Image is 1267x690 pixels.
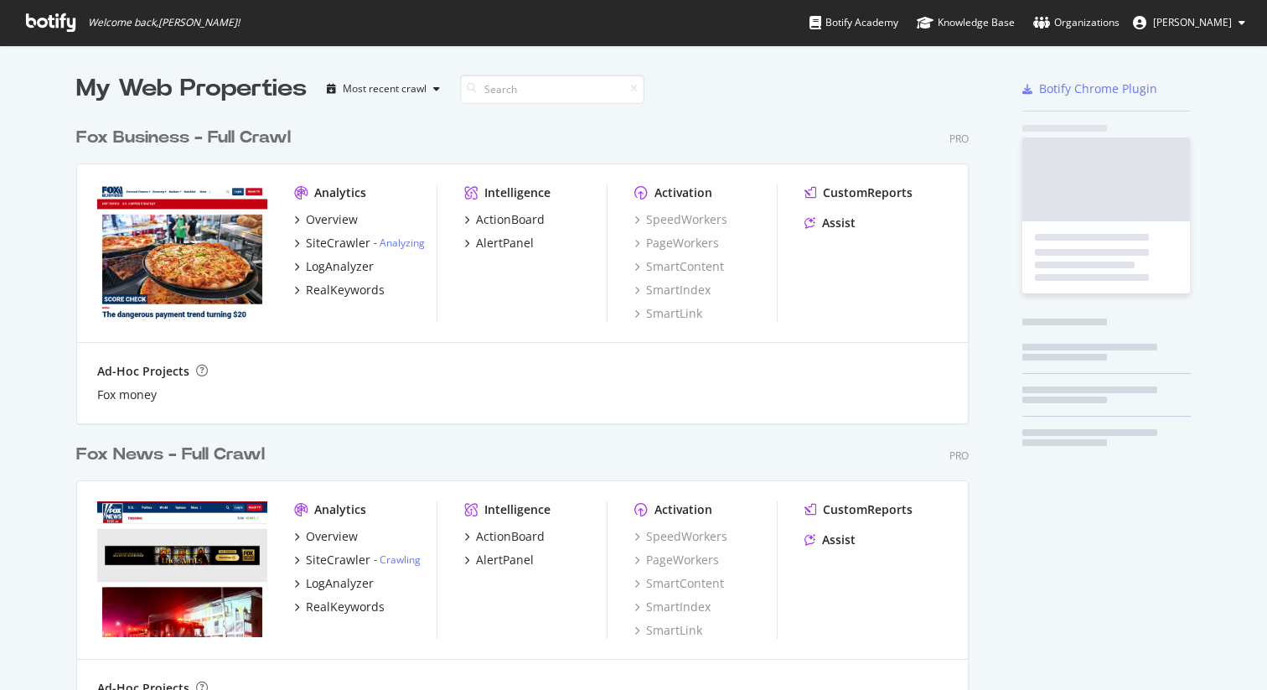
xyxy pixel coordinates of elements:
[306,552,370,568] div: SiteCrawler
[76,126,297,150] a: Fox Business - Full Crawl
[314,501,366,518] div: Analytics
[634,599,711,615] a: SmartIndex
[1039,80,1157,97] div: Botify Chrome Plugin
[294,599,385,615] a: RealKeywords
[1022,80,1157,97] a: Botify Chrome Plugin
[634,235,719,252] a: PageWorkers
[809,14,898,31] div: Botify Academy
[823,184,913,201] div: CustomReports
[634,258,724,275] a: SmartContent
[306,599,385,615] div: RealKeywords
[476,552,534,568] div: AlertPanel
[97,184,267,320] img: www.foxbusiness.com
[804,184,913,201] a: CustomReports
[804,532,856,548] a: Assist
[306,528,358,545] div: Overview
[460,75,644,104] input: Search
[1120,9,1259,36] button: [PERSON_NAME]
[88,16,240,29] span: Welcome back, [PERSON_NAME] !
[76,126,291,150] div: Fox Business - Full Crawl
[76,443,271,467] a: Fox News - Full Crawl
[294,235,425,252] a: SiteCrawler- Analyzing
[634,622,702,639] a: SmartLink
[294,211,358,228] a: Overview
[634,282,711,298] a: SmartIndex
[76,72,307,106] div: My Web Properties
[97,363,189,380] div: Ad-Hoc Projects
[476,235,534,252] div: AlertPanel
[634,552,719,568] a: PageWorkers
[476,211,545,228] div: ActionBoard
[464,235,534,252] a: AlertPanel
[484,501,551,518] div: Intelligence
[822,532,856,548] div: Assist
[484,184,551,201] div: Intelligence
[804,215,856,231] a: Assist
[634,528,727,545] a: SpeedWorkers
[1153,15,1232,29] span: Abbey Spisz
[949,449,969,463] div: Pro
[294,552,421,568] a: SiteCrawler- Crawling
[380,236,425,250] a: Analyzing
[320,75,447,102] button: Most recent crawl
[306,258,374,275] div: LogAnalyzer
[634,211,727,228] a: SpeedWorkers
[314,184,366,201] div: Analytics
[654,501,712,518] div: Activation
[822,215,856,231] div: Assist
[380,553,421,567] a: Crawling
[804,501,913,518] a: CustomReports
[76,443,265,467] div: Fox News - Full Crawl
[374,236,425,250] div: -
[464,552,534,568] a: AlertPanel
[917,14,1015,31] div: Knowledge Base
[343,84,427,94] div: Most recent crawl
[634,575,724,592] a: SmartContent
[294,528,358,545] a: Overview
[306,575,374,592] div: LogAnalyzer
[654,184,712,201] div: Activation
[476,528,545,545] div: ActionBoard
[823,501,913,518] div: CustomReports
[374,553,421,567] div: -
[97,501,267,637] img: www.foxnews.com
[97,387,157,403] a: Fox money
[294,258,374,275] a: LogAnalyzer
[949,132,969,146] div: Pro
[306,235,370,252] div: SiteCrawler
[306,211,358,228] div: Overview
[464,528,545,545] a: ActionBoard
[306,282,385,298] div: RealKeywords
[294,575,374,592] a: LogAnalyzer
[464,211,545,228] a: ActionBoard
[1033,14,1120,31] div: Organizations
[294,282,385,298] a: RealKeywords
[634,305,702,322] a: SmartLink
